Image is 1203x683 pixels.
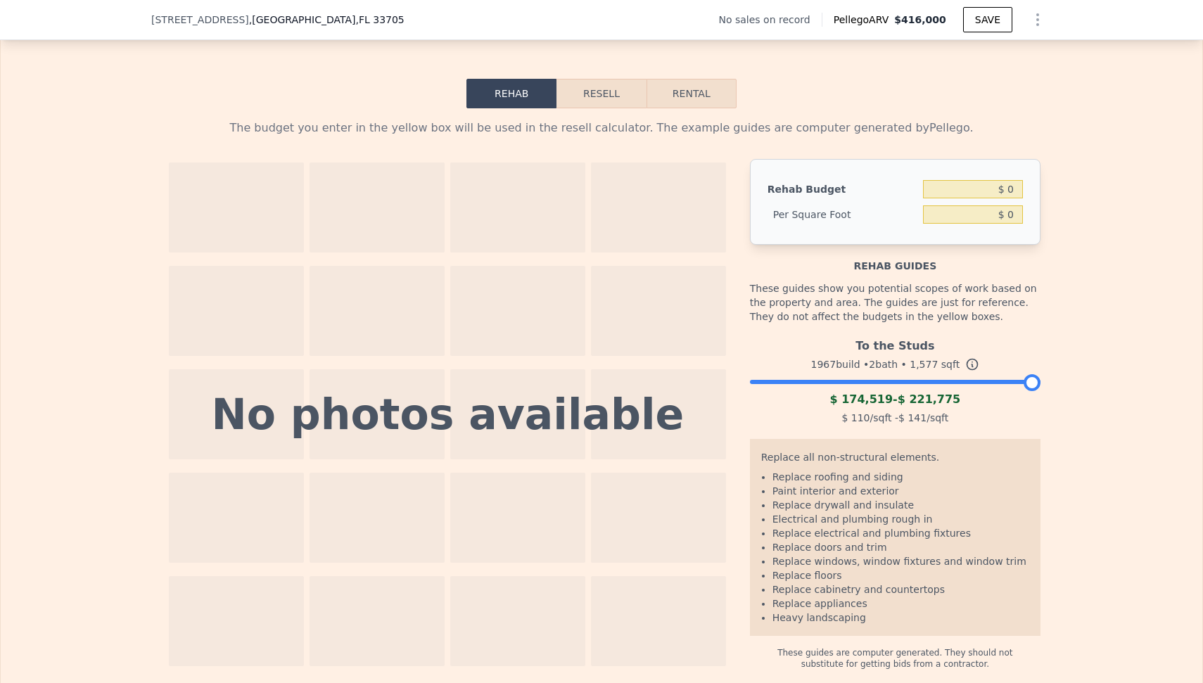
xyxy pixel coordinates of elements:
[829,392,893,406] span: $ 174,519
[768,177,917,202] div: Rehab Budget
[750,332,1040,355] div: To the Studs
[841,412,870,423] span: $ 110
[772,568,1029,582] li: Replace floors
[151,13,249,27] span: [STREET_ADDRESS]
[772,554,1029,568] li: Replace windows, window fixtures and window trim
[772,540,1029,554] li: Replace doors and trim
[750,408,1040,428] div: /sqft - /sqft
[772,526,1029,540] li: Replace electrical and plumbing fixtures
[834,13,895,27] span: Pellego ARV
[466,79,556,108] button: Rehab
[894,14,946,25] span: $416,000
[898,392,961,406] span: $ 221,775
[750,355,1040,374] div: 1967 build • 2 bath • sqft
[750,391,1040,408] div: -
[772,484,1029,498] li: Paint interior and exterior
[963,7,1012,32] button: SAVE
[647,79,737,108] button: Rental
[163,120,1040,136] div: The budget you enter in the yellow box will be used in the resell calculator. The example guides ...
[355,14,404,25] span: , FL 33705
[750,245,1040,273] div: Rehab guides
[761,450,1029,470] div: Replace all non-structural elements.
[898,412,927,423] span: $ 141
[718,13,821,27] div: No sales on record
[556,79,646,108] button: Resell
[772,512,1029,526] li: Electrical and plumbing rough in
[1024,6,1052,34] button: Show Options
[212,393,685,435] div: No photos available
[772,470,1029,484] li: Replace roofing and siding
[910,359,938,370] span: 1,577
[772,596,1029,611] li: Replace appliances
[772,498,1029,512] li: Replace drywall and insulate
[750,273,1040,332] div: These guides show you potential scopes of work based on the property and area. The guides are jus...
[772,611,1029,625] li: Heavy landscaping
[750,636,1040,670] div: These guides are computer generated. They should not substitute for getting bids from a contractor.
[768,202,917,227] div: Per Square Foot
[772,582,1029,596] li: Replace cabinetry and countertops
[249,13,405,27] span: , [GEOGRAPHIC_DATA]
